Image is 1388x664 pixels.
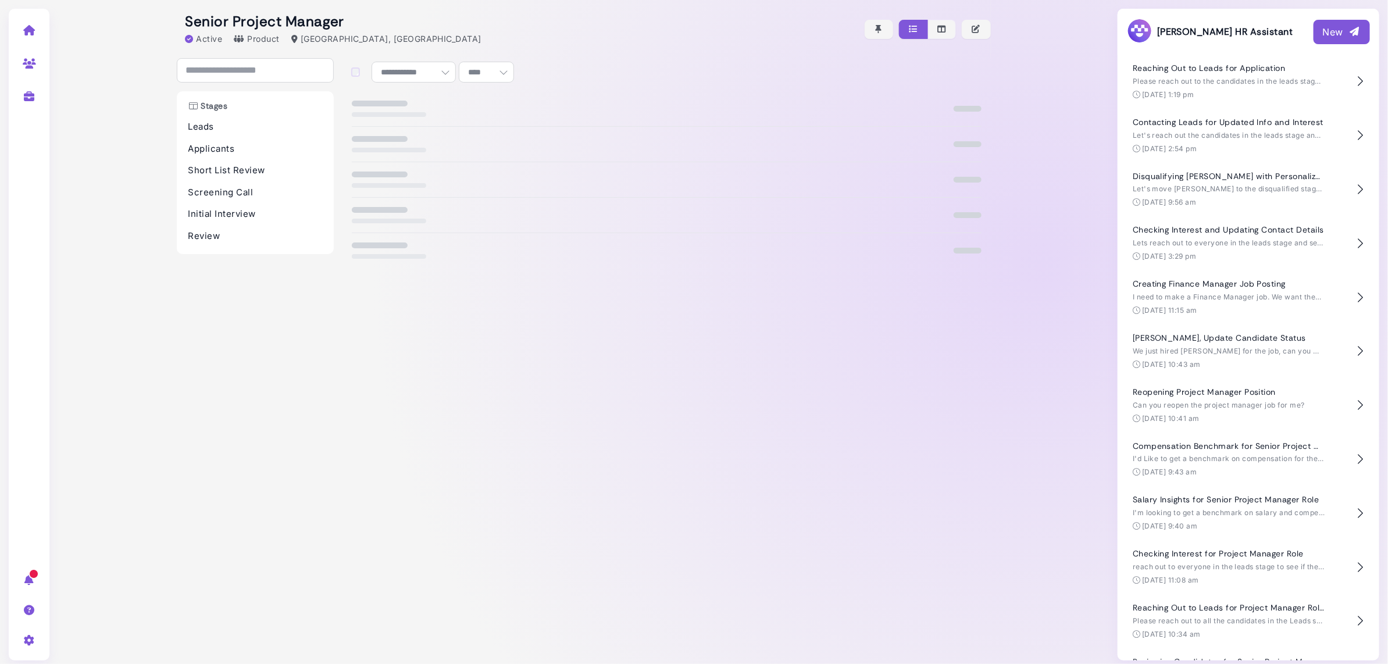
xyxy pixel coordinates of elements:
button: Checking Interest for Project Manager Role reach out to everyone in the leads stage to see if the... [1127,540,1370,594]
h4: Creating Finance Manager Job Posting [1133,279,1325,289]
p: Screening Call [188,186,322,199]
div: Product [234,33,279,45]
button: [PERSON_NAME], Update Candidate Status We just hired [PERSON_NAME] for the job, can you move ever... [1127,324,1370,379]
button: Checking Interest and Updating Contact Details Lets reach out to everyone in the leads stage and ... [1127,216,1370,270]
time: [DATE] 2:54 pm [1142,144,1197,153]
p: Applicants [188,142,322,156]
button: Salary Insights for Senior Project Manager Role I'm looking to get a benchmark on salary and comp... [1127,486,1370,540]
span: Can you reopen the project manager job for me? [1133,401,1305,409]
time: [DATE] 11:08 am [1142,576,1199,584]
p: Review [188,230,322,243]
button: Reaching Out to Leads for Application Please reach out to the candidates in the leads stage and s... [1127,55,1370,109]
h4: Reaching Out to Leads for Project Manager Role [1133,603,1325,613]
h4: Salary Insights for Senior Project Manager Role [1133,495,1325,505]
time: [DATE] 10:43 am [1142,360,1201,369]
button: Creating Finance Manager Job Posting I need to make a Finance Manager job. We want them to either... [1127,270,1370,324]
h4: [PERSON_NAME], Update Candidate Status [1133,333,1325,343]
h4: Contacting Leads for Updated Info and Interest [1133,117,1325,127]
h4: Reopening Project Manager Position [1133,387,1325,397]
h3: Stages [183,101,234,111]
button: Reaching Out to Leads for Project Manager Role Please reach out to all the candidates in the Lead... [1127,594,1370,648]
button: Disqualifying [PERSON_NAME] with Personalized Feedback Let's move [PERSON_NAME] to the disqualifi... [1127,163,1370,217]
time: [DATE] 1:19 pm [1142,90,1194,99]
h4: Checking Interest and Updating Contact Details [1133,225,1325,235]
p: Short List Review [188,164,322,177]
div: New [1323,25,1361,39]
time: [DATE] 10:41 am [1142,414,1200,423]
p: Initial Interview [188,208,322,221]
time: [DATE] 9:40 am [1142,522,1198,530]
time: [DATE] 9:56 am [1142,198,1197,206]
time: [DATE] 9:43 am [1142,467,1197,476]
p: Leads [188,120,322,134]
div: [GEOGRAPHIC_DATA], [GEOGRAPHIC_DATA] [291,33,481,45]
button: Reopening Project Manager Position Can you reopen the project manager job for me? [DATE] 10:41 am [1127,379,1370,433]
time: [DATE] 10:34 am [1142,630,1201,638]
h4: Checking Interest for Project Manager Role [1133,549,1325,559]
h4: Disqualifying [PERSON_NAME] with Personalized Feedback [1133,172,1325,181]
button: Compensation Benchmark for Senior Project Manager I'd Like to get a benchmark on compensation for... [1127,433,1370,487]
button: Contacting Leads for Updated Info and Interest Let's reach out the candidates in the leads stage ... [1127,109,1370,163]
time: [DATE] 3:29 pm [1142,252,1197,260]
div: Active [185,33,223,45]
button: New [1314,20,1370,44]
h2: Senior Project Manager [185,13,481,30]
h3: [PERSON_NAME] HR Assistant [1127,18,1293,45]
time: [DATE] 11:15 am [1142,306,1197,315]
h4: Reaching Out to Leads for Application [1133,63,1325,73]
h4: Compensation Benchmark for Senior Project Manager [1133,441,1325,451]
